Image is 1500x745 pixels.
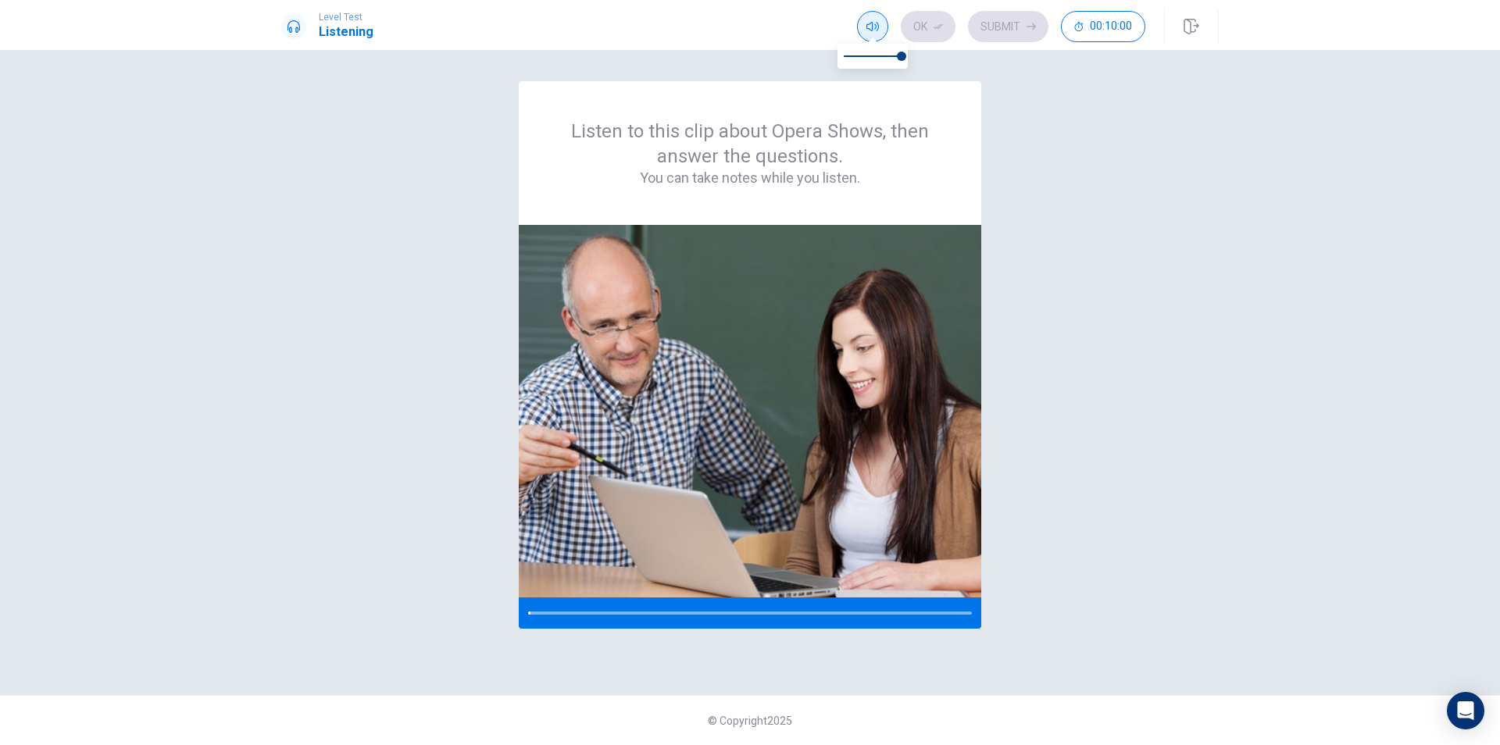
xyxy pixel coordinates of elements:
[1090,20,1132,33] span: 00:10:00
[319,12,373,23] span: Level Test
[1447,692,1484,729] div: Open Intercom Messenger
[1061,11,1145,42] button: 00:10:00
[519,225,981,597] img: passage image
[319,23,373,41] h1: Listening
[556,169,944,187] h4: You can take notes while you listen.
[556,119,944,187] div: Listen to this clip about Opera Shows, then answer the questions.
[708,715,792,727] span: © Copyright 2025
